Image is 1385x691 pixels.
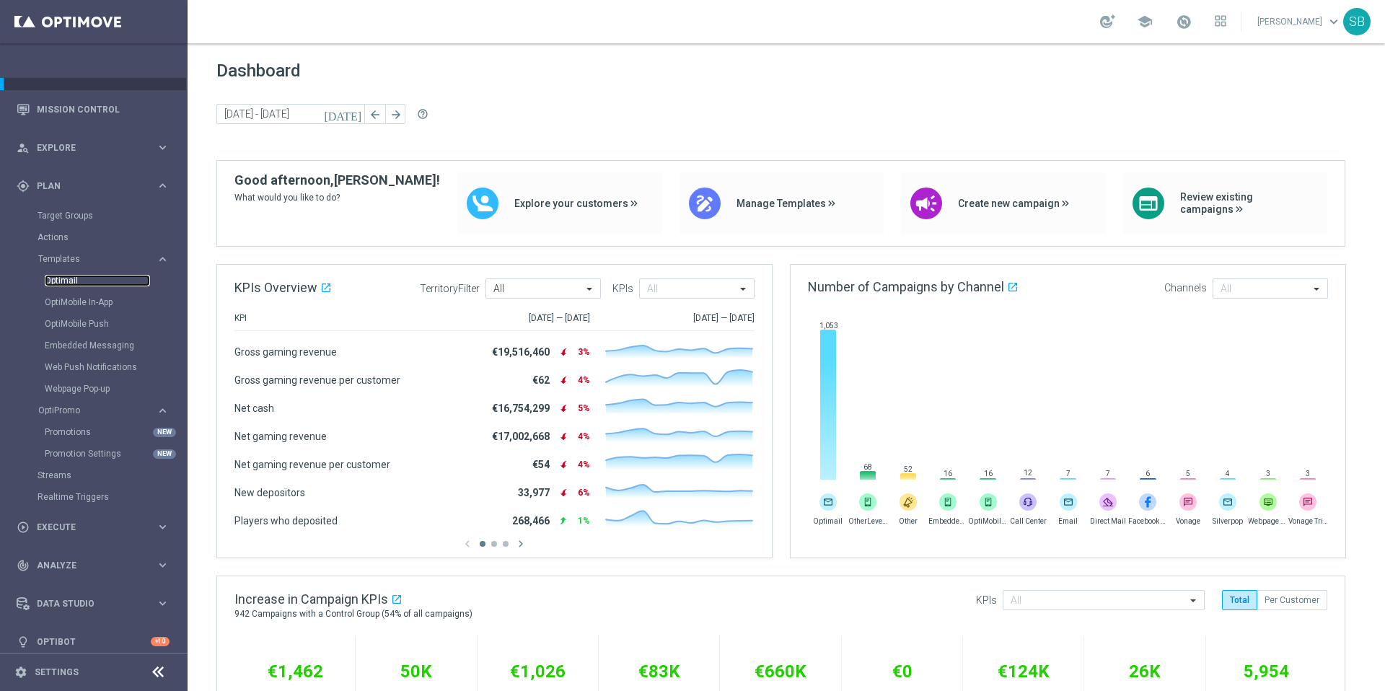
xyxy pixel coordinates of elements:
[45,383,150,395] a: Webpage Pop-up
[17,559,156,572] div: Analyze
[37,182,156,190] span: Plan
[156,179,170,193] i: keyboard_arrow_right
[153,428,176,437] div: NEW
[35,668,79,677] a: Settings
[17,597,156,610] div: Data Studio
[45,335,186,356] div: Embedded Messaging
[45,356,186,378] div: Web Push Notifications
[45,448,150,459] a: Promotion Settings
[156,404,170,418] i: keyboard_arrow_right
[38,226,186,248] div: Actions
[45,275,150,286] a: Optimail
[38,210,150,221] a: Target Groups
[151,637,170,646] div: +10
[45,340,150,351] a: Embedded Messaging
[17,622,170,661] div: Optibot
[38,470,150,481] a: Streams
[37,599,156,608] span: Data Studio
[45,443,186,465] div: Promotion Settings
[17,521,30,534] i: play_circle_outline
[1137,14,1153,30] span: school
[38,255,141,263] span: Templates
[45,378,186,400] div: Webpage Pop-up
[16,560,170,571] button: track_changes Analyze keyboard_arrow_right
[45,318,150,330] a: OptiMobile Push
[38,406,141,415] span: OptiPromo
[16,180,170,192] button: gps_fixed Plan keyboard_arrow_right
[16,104,170,115] button: Mission Control
[1326,14,1342,30] span: keyboard_arrow_down
[45,313,186,335] div: OptiMobile Push
[17,521,156,534] div: Execute
[45,361,150,373] a: Web Push Notifications
[38,486,186,508] div: Realtime Triggers
[14,666,27,679] i: settings
[17,141,30,154] i: person_search
[38,400,186,465] div: OptiPromo
[45,270,186,291] div: Optimail
[38,205,186,226] div: Target Groups
[37,523,156,532] span: Execute
[38,232,150,243] a: Actions
[38,405,170,416] button: OptiPromo keyboard_arrow_right
[38,253,170,265] button: Templates keyboard_arrow_right
[16,636,170,648] button: lightbulb Optibot +10
[17,559,30,572] i: track_changes
[17,180,30,193] i: gps_fixed
[156,597,170,610] i: keyboard_arrow_right
[156,141,170,154] i: keyboard_arrow_right
[17,90,170,128] div: Mission Control
[16,598,170,609] button: Data Studio keyboard_arrow_right
[37,622,151,661] a: Optibot
[17,180,156,193] div: Plan
[16,521,170,533] button: play_circle_outline Execute keyboard_arrow_right
[156,520,170,534] i: keyboard_arrow_right
[37,561,156,570] span: Analyze
[156,558,170,572] i: keyboard_arrow_right
[17,635,30,648] i: lightbulb
[45,426,150,438] a: Promotions
[1343,8,1371,35] div: SB
[37,144,156,152] span: Explore
[38,406,156,415] div: OptiPromo
[156,252,170,266] i: keyboard_arrow_right
[1256,11,1343,32] a: [PERSON_NAME]keyboard_arrow_down
[37,90,170,128] a: Mission Control
[38,491,150,503] a: Realtime Triggers
[45,296,150,308] a: OptiMobile In-App
[38,248,186,400] div: Templates
[17,141,156,154] div: Explore
[16,142,170,154] button: person_search Explore keyboard_arrow_right
[38,465,186,486] div: Streams
[153,449,176,459] div: NEW
[38,255,156,263] div: Templates
[45,291,186,313] div: OptiMobile In-App
[45,421,186,443] div: Promotions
